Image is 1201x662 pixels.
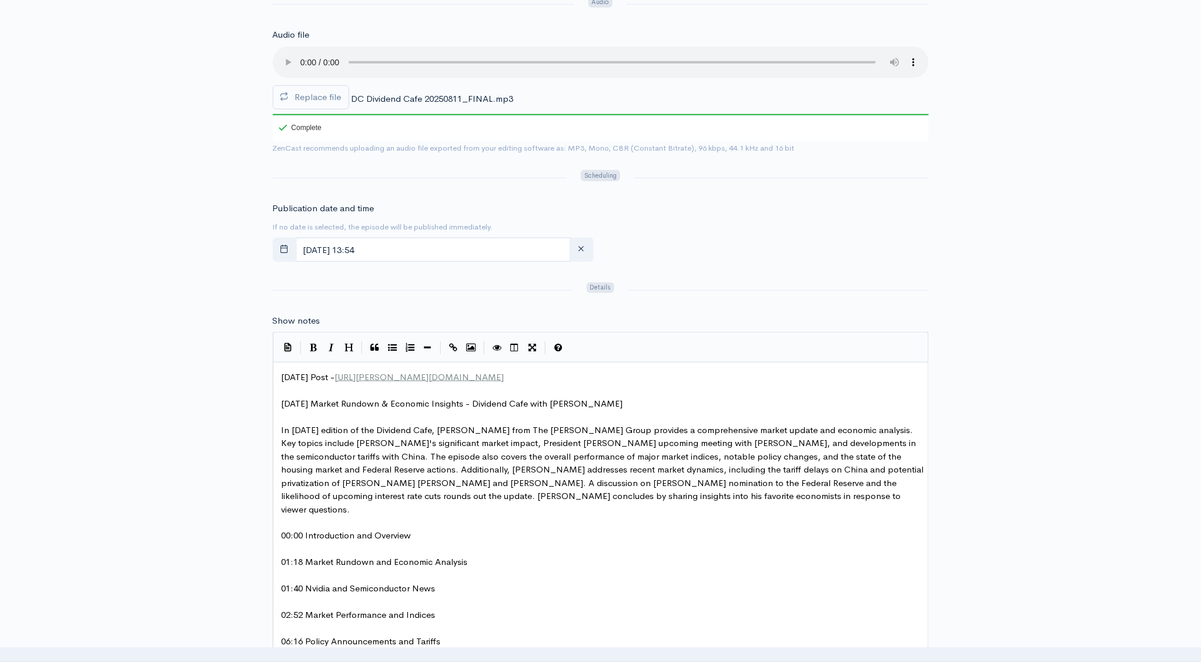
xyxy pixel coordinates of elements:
[550,339,567,357] button: Markdown Guide
[384,339,402,357] button: Generic List
[545,341,546,355] i: |
[282,557,468,568] span: 01:18 Market Rundown and Economic Analysis
[366,339,384,357] button: Quote
[352,93,514,104] span: DC Dividend Cafe 20250811_FINAL.mp3
[273,143,795,153] small: ZenCast recommends uploading an audio file exported from your editing software as: MP3, Mono, CBR...
[484,341,485,355] i: |
[335,371,504,382] span: [URL][PERSON_NAME][DOMAIN_NAME]
[273,314,320,328] label: Show notes
[279,338,297,355] button: Insert Show Notes Template
[282,636,441,647] span: 06:16 Policy Announcements and Tariffs
[524,339,541,357] button: Toggle Fullscreen
[273,202,374,215] label: Publication date and time
[340,339,358,357] button: Heading
[323,339,340,357] button: Italic
[362,341,363,355] i: |
[273,114,929,115] div: 100%
[282,398,623,409] span: [DATE] Market Rundown & Economic Insights - Dividend Cafe with [PERSON_NAME]
[419,339,437,357] button: Insert Horizontal Line
[581,170,620,181] span: Scheduling
[282,583,436,594] span: 01:40 Nvidia and Semiconductor News
[445,339,463,357] button: Create Link
[273,114,324,141] div: Complete
[279,124,322,131] div: Complete
[300,341,302,355] i: |
[273,28,310,42] label: Audio file
[305,339,323,357] button: Bold
[463,339,480,357] button: Insert Image
[402,339,419,357] button: Numbered List
[282,610,436,621] span: 02:52 Market Performance and Indices
[440,341,441,355] i: |
[282,424,926,515] span: In [DATE] edition of the Dividend Cafe, [PERSON_NAME] from The [PERSON_NAME] Group provides a com...
[295,91,342,102] span: Replace file
[587,282,614,294] span: Details
[570,238,594,262] button: clear
[273,238,297,262] button: toggle
[282,530,412,541] span: 00:00 Introduction and Overview
[273,222,493,232] small: If no date is selected, the episode will be published immediately.
[282,371,504,382] span: [DATE] Post -
[506,339,524,357] button: Toggle Side by Side
[489,339,506,357] button: Toggle Preview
